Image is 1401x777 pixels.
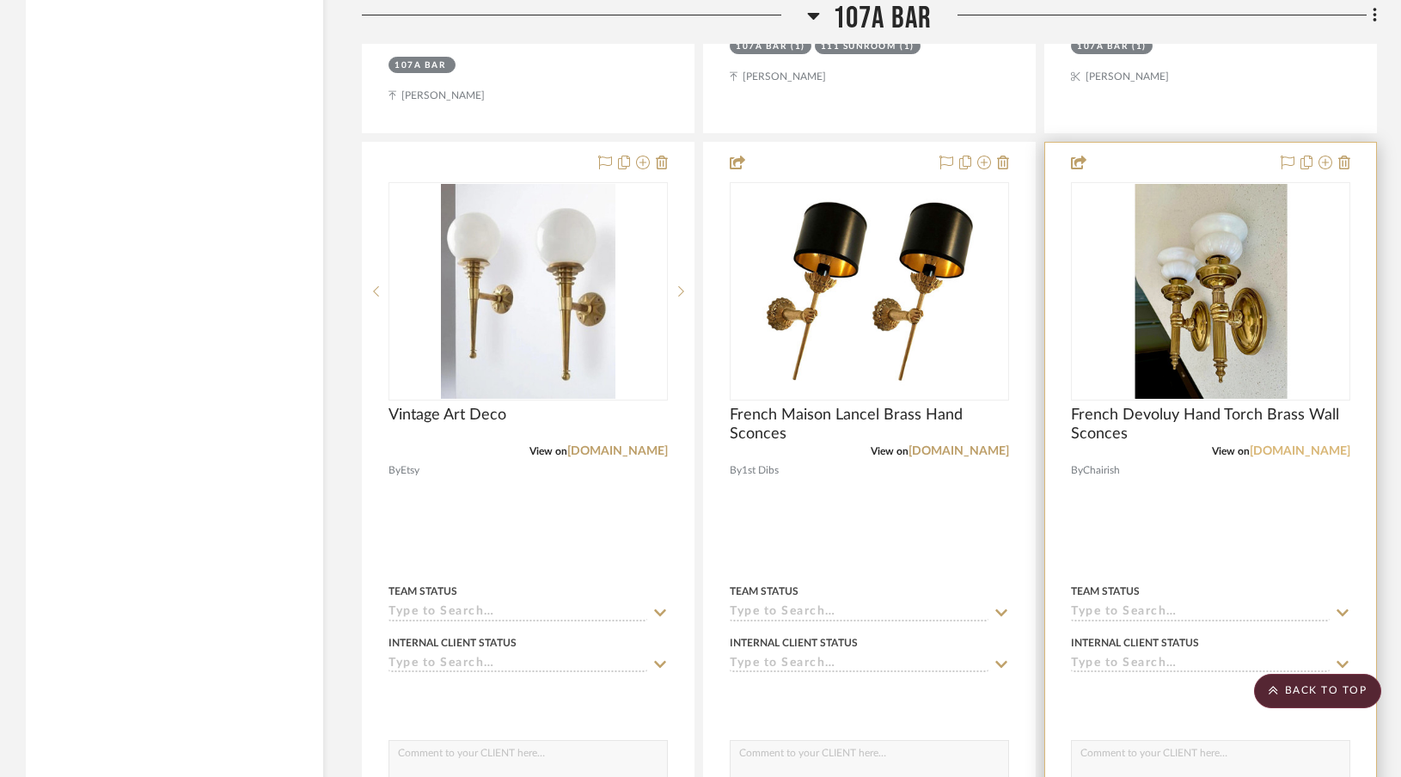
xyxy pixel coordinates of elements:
input: Type to Search… [1071,657,1330,673]
div: (1) [1132,40,1147,53]
div: (1) [791,40,805,53]
input: Type to Search… [1071,605,1330,621]
span: View on [529,446,567,456]
span: By [388,462,401,479]
span: 1st Dibs [742,462,779,479]
img: Vintage Art Deco [441,184,616,399]
div: 107A Bar [736,40,786,53]
div: (1) [900,40,915,53]
span: View on [871,446,909,456]
div: Internal Client Status [1071,635,1199,651]
a: [DOMAIN_NAME] [1250,445,1350,457]
img: French Maison Lancel Brass Hand Sconces [762,184,977,399]
span: Etsy [401,462,419,479]
div: 0 [1072,183,1349,400]
span: French Maison Lancel Brass Hand Sconces [730,406,1009,444]
span: Chairish [1083,462,1120,479]
div: 111 Sunroom [821,40,896,53]
img: French Devoluy Hand Torch Brass Wall Sconces [1104,184,1318,399]
div: 107A Bar [395,59,445,72]
input: Type to Search… [388,605,647,621]
div: 107A Bar [1077,40,1128,53]
scroll-to-top-button: BACK TO TOP [1254,674,1381,708]
div: Team Status [1071,584,1140,599]
div: Team Status [388,584,457,599]
a: [DOMAIN_NAME] [909,445,1009,457]
input: Type to Search… [730,605,988,621]
div: Internal Client Status [730,635,858,651]
input: Type to Search… [730,657,988,673]
a: [DOMAIN_NAME] [567,445,668,457]
span: By [1071,462,1083,479]
input: Type to Search… [388,657,647,673]
span: Vintage Art Deco [388,406,506,425]
span: French Devoluy Hand Torch Brass Wall Sconces [1071,406,1350,444]
span: By [730,462,742,479]
span: View on [1212,446,1250,456]
div: Team Status [730,584,798,599]
div: Internal Client Status [388,635,517,651]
